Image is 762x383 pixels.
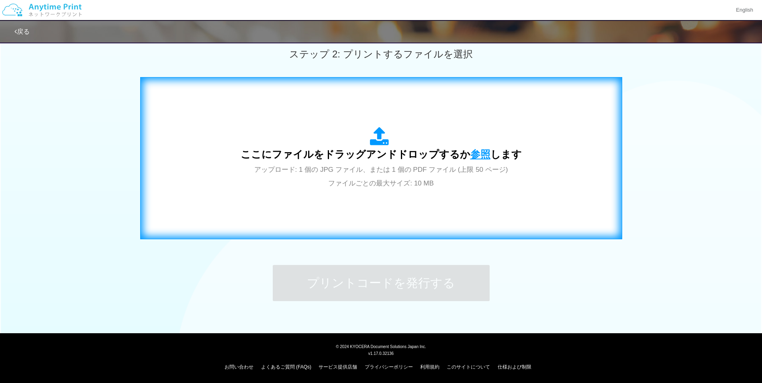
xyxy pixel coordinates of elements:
button: プリントコードを発行する [273,265,490,301]
span: 参照 [470,149,490,160]
a: このサイトについて [447,364,490,370]
a: プライバシーポリシー [365,364,413,370]
span: v1.17.0.32136 [368,351,394,356]
a: 戻る [14,28,30,35]
a: 利用規約 [420,364,439,370]
span: © 2024 KYOCERA Document Solutions Japan Inc. [336,344,426,349]
span: アップロード: 1 個の JPG ファイル、または 1 個の PDF ファイル (上限 50 ページ) ファイルごとの最大サイズ: 10 MB [254,166,508,187]
span: ステップ 2: プリントするファイルを選択 [289,49,472,59]
a: 仕様および制限 [498,364,531,370]
span: ここにファイルをドラッグアンドドロップするか します [241,149,522,160]
a: よくあるご質問 (FAQs) [261,364,311,370]
a: お問い合わせ [225,364,253,370]
a: サービス提供店舗 [319,364,357,370]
